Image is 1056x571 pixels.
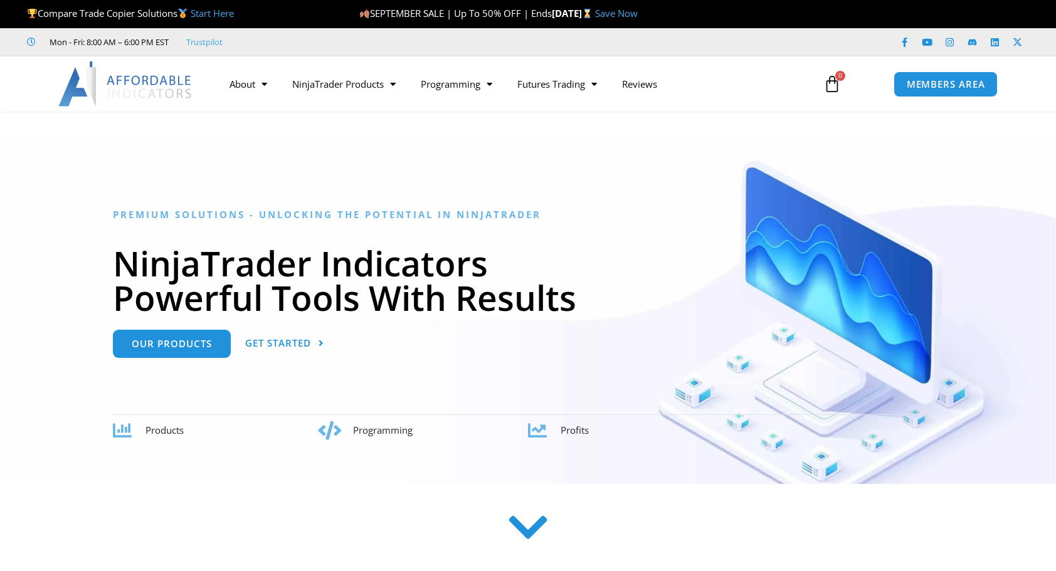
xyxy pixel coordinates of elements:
[191,7,234,19] a: Start Here
[280,70,408,98] a: NinjaTrader Products
[28,9,37,18] img: 🏆
[610,70,670,98] a: Reviews
[217,70,809,98] nav: Menu
[245,338,311,348] span: Get Started
[113,209,944,221] h6: Premium Solutions - Unlocking the Potential in NinjaTrader
[360,9,369,18] img: 🍂
[552,7,595,19] strong: [DATE]
[27,7,234,19] span: Compare Trade Copier Solutions
[132,339,212,348] span: Our Products
[894,71,998,97] a: MEMBERS AREA
[113,246,944,315] h1: NinjaTrader Indicators Powerful Tools With Results
[583,9,592,18] img: ⌛
[595,7,638,19] a: Save Now
[561,424,589,436] span: Profits
[408,70,505,98] a: Programming
[907,80,985,89] span: MEMBERS AREA
[186,34,223,50] a: Trustpilot
[178,9,187,18] img: 🥇
[217,70,280,98] a: About
[113,330,231,358] a: Our Products
[58,61,193,107] img: LogoAI | Affordable Indicators – NinjaTrader
[46,34,169,50] span: Mon - Fri: 8:00 AM – 6:00 PM EST
[805,66,860,102] a: 0
[359,7,552,19] span: SEPTEMBER SALE | Up To 50% OFF | Ends
[353,424,413,436] span: Programming
[835,71,845,81] span: 0
[505,70,610,98] a: Futures Trading
[245,330,324,358] a: Get Started
[145,424,184,436] span: Products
